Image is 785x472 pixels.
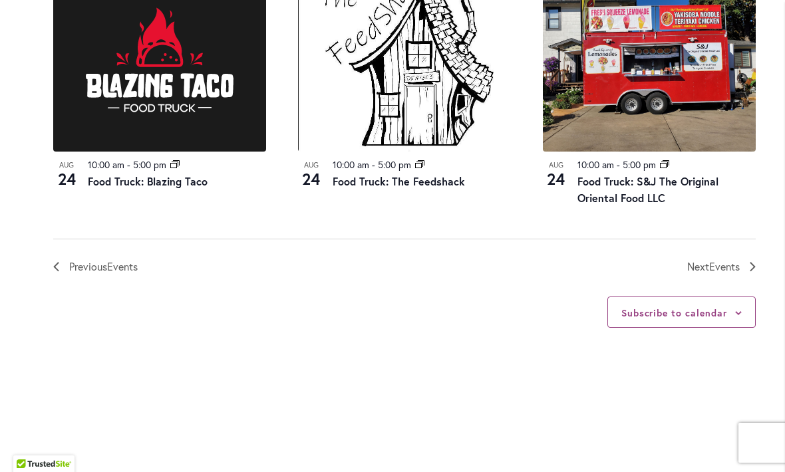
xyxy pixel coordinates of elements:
time: 10:00 am [577,158,614,171]
span: Aug [53,160,80,171]
iframe: Launch Accessibility Center [10,425,47,462]
span: - [372,158,375,171]
a: Previous Events [53,258,138,275]
span: 24 [53,168,80,190]
span: Events [107,259,138,273]
a: Food Truck: S&J The Original Oriental Food LLC [577,174,718,205]
span: - [127,158,130,171]
time: 10:00 am [333,158,369,171]
span: Events [709,259,740,273]
span: - [617,158,620,171]
span: 24 [298,168,325,190]
a: Food Truck: Blazing Taco [88,174,208,188]
time: 10:00 am [88,158,124,171]
span: 24 [543,168,569,190]
time: 5:00 pm [623,158,656,171]
span: Aug [543,160,569,171]
span: Aug [298,160,325,171]
span: Next [687,258,740,275]
time: 5:00 pm [133,158,166,171]
span: Previous [69,258,138,275]
time: 5:00 pm [378,158,411,171]
a: Food Truck: The Feedshack [333,174,465,188]
a: Next Events [687,258,756,275]
button: Subscribe to calendar [621,306,727,319]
